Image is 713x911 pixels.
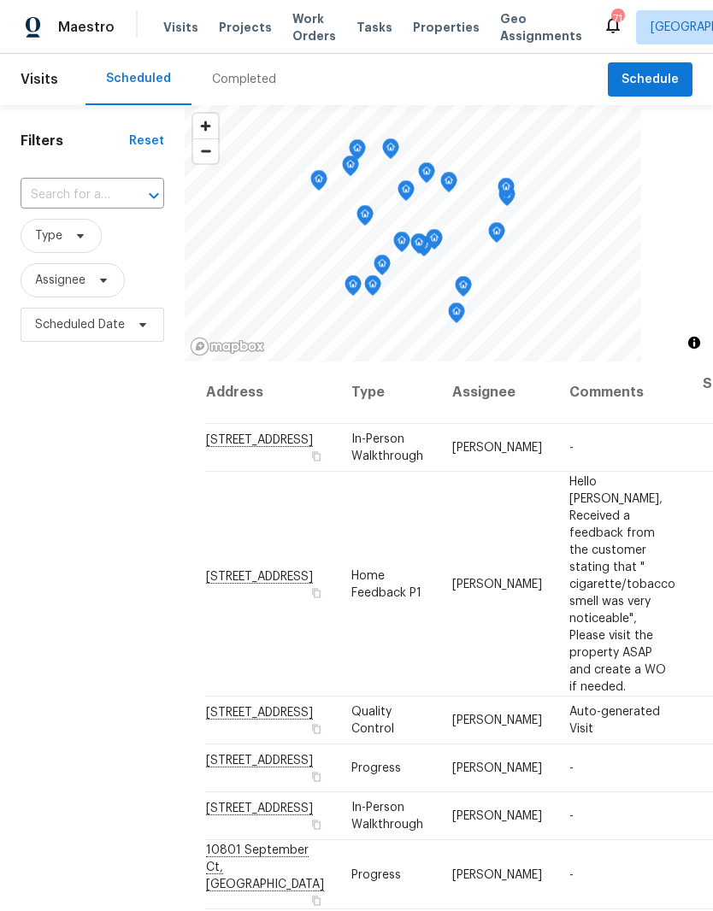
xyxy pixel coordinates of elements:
[689,333,699,352] span: Toggle attribution
[356,21,392,33] span: Tasks
[351,868,401,880] span: Progress
[35,316,125,333] span: Scheduled Date
[351,433,423,462] span: In-Person Walkthrough
[413,19,480,36] span: Properties
[569,706,660,735] span: Auto-generated Visit
[364,275,381,302] div: Map marker
[455,276,472,303] div: Map marker
[448,303,465,329] div: Map marker
[393,232,410,258] div: Map marker
[351,762,401,774] span: Progress
[398,180,415,207] div: Map marker
[608,62,692,97] button: Schedule
[185,105,641,361] canvas: Map
[684,332,704,353] button: Toggle attribution
[556,361,689,424] th: Comments
[452,868,542,880] span: [PERSON_NAME]
[349,139,366,166] div: Map marker
[569,762,574,774] span: -
[142,184,166,208] button: Open
[351,802,423,831] span: In-Person Walkthrough
[488,222,505,249] div: Map marker
[440,172,457,198] div: Map marker
[452,714,542,726] span: [PERSON_NAME]
[569,442,574,454] span: -
[569,810,574,822] span: -
[439,361,556,424] th: Assignee
[163,19,198,36] span: Visits
[193,139,218,163] span: Zoom out
[309,721,324,737] button: Copy Address
[382,138,399,165] div: Map marker
[106,70,171,87] div: Scheduled
[452,442,542,454] span: [PERSON_NAME]
[129,132,164,150] div: Reset
[452,578,542,590] span: [PERSON_NAME]
[212,71,276,88] div: Completed
[21,61,58,98] span: Visits
[410,233,427,260] div: Map marker
[342,156,359,182] div: Map marker
[569,868,574,880] span: -
[356,205,374,232] div: Map marker
[309,817,324,832] button: Copy Address
[21,182,116,209] input: Search for an address...
[193,138,218,163] button: Zoom out
[309,892,324,908] button: Copy Address
[21,132,129,150] h1: Filters
[622,69,679,91] span: Schedule
[426,229,443,256] div: Map marker
[193,114,218,138] button: Zoom in
[309,769,324,785] button: Copy Address
[452,762,542,774] span: [PERSON_NAME]
[351,706,394,735] span: Quality Control
[345,275,362,302] div: Map marker
[219,19,272,36] span: Projects
[569,475,675,692] span: Hello [PERSON_NAME], Received a feedback from the customer stating that " cigarette/tobacco smell...
[35,227,62,244] span: Type
[611,10,623,27] div: 71
[205,361,338,424] th: Address
[498,178,515,204] div: Map marker
[374,255,391,281] div: Map marker
[309,585,324,600] button: Copy Address
[338,361,439,424] th: Type
[310,170,327,197] div: Map marker
[35,272,85,289] span: Assignee
[418,162,435,189] div: Map marker
[500,10,582,44] span: Geo Assignments
[452,810,542,822] span: [PERSON_NAME]
[58,19,115,36] span: Maestro
[351,569,421,598] span: Home Feedback P1
[190,337,265,356] a: Mapbox homepage
[292,10,336,44] span: Work Orders
[309,449,324,464] button: Copy Address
